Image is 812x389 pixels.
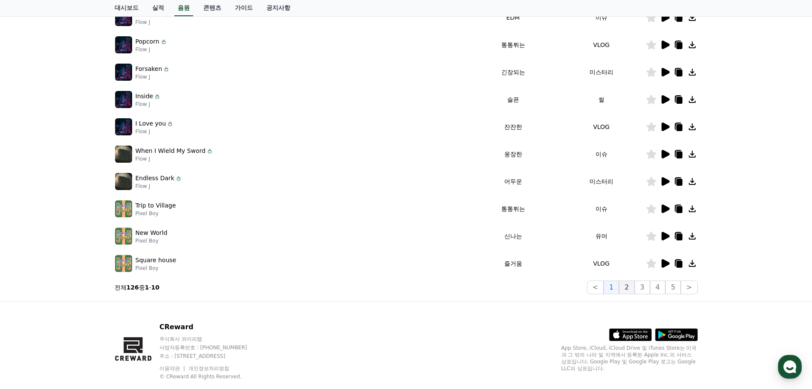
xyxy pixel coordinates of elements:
button: < [587,281,604,294]
td: 미스터리 [557,168,645,195]
td: 미스터리 [557,58,645,86]
p: I Love you [136,119,166,128]
p: Flow J [136,183,182,190]
td: VLOG [557,113,645,140]
p: When I Wield My Sword [136,146,206,155]
p: Flow J [136,46,167,53]
a: 설정 [110,271,164,292]
p: © CReward All Rights Reserved. [159,373,263,380]
img: music [115,9,132,26]
button: 2 [619,281,634,294]
td: 통통튀는 [469,31,557,58]
td: 유머 [557,222,645,250]
strong: 126 [127,284,139,291]
p: Inside [136,92,153,101]
a: 홈 [3,271,56,292]
td: 이슈 [557,195,645,222]
img: music [115,118,132,135]
p: Flow J [136,128,174,135]
td: 즐거움 [469,250,557,277]
button: 1 [604,281,619,294]
td: 긴장되는 [469,58,557,86]
span: 대화 [78,284,88,291]
a: 대화 [56,271,110,292]
td: 신나는 [469,222,557,250]
p: App Store, iCloud, iCloud Drive 및 iTunes Store는 미국과 그 밖의 나라 및 지역에서 등록된 Apple Inc.의 서비스 상표입니다. Goo... [561,345,698,372]
p: Trip to Village [136,201,176,210]
p: 주소 : [STREET_ADDRESS] [159,353,263,360]
img: music [115,228,132,245]
td: 이슈 [557,140,645,168]
span: 홈 [27,284,32,290]
p: Flow J [136,155,214,162]
td: 어두운 [469,168,557,195]
p: Pixel Boy [136,265,176,272]
td: 썰 [557,86,645,113]
img: music [115,200,132,217]
p: Flow J [136,73,170,80]
button: > [681,281,697,294]
img: music [115,91,132,108]
img: music [115,146,132,163]
p: Flow J [136,101,161,108]
p: 사업자등록번호 : [PHONE_NUMBER] [159,344,263,351]
p: 전체 중 - [115,283,160,292]
img: music [115,255,132,272]
p: 주식회사 와이피랩 [159,336,263,342]
td: 이슈 [557,4,645,31]
p: Forsaken [136,64,162,73]
a: 개인정보처리방침 [188,366,229,371]
strong: 1 [145,284,149,291]
td: 웅장한 [469,140,557,168]
p: Pixel Boy [136,210,176,217]
td: VLOG [557,31,645,58]
p: Flow J [136,19,169,26]
img: music [115,173,132,190]
p: Endless Dark [136,174,174,183]
strong: 10 [151,284,159,291]
p: Pixel Boy [136,237,168,244]
p: New World [136,228,168,237]
button: 5 [665,281,681,294]
td: 통통튀는 [469,195,557,222]
img: music [115,36,132,53]
a: 이용약관 [159,366,186,371]
button: 4 [650,281,665,294]
img: music [115,64,132,81]
button: 3 [635,281,650,294]
p: CReward [159,322,263,332]
p: Square house [136,256,176,265]
span: 설정 [132,284,142,290]
td: VLOG [557,250,645,277]
td: 잔잔한 [469,113,557,140]
td: 슬픈 [469,86,557,113]
p: Popcorn [136,37,159,46]
td: EDM [469,4,557,31]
